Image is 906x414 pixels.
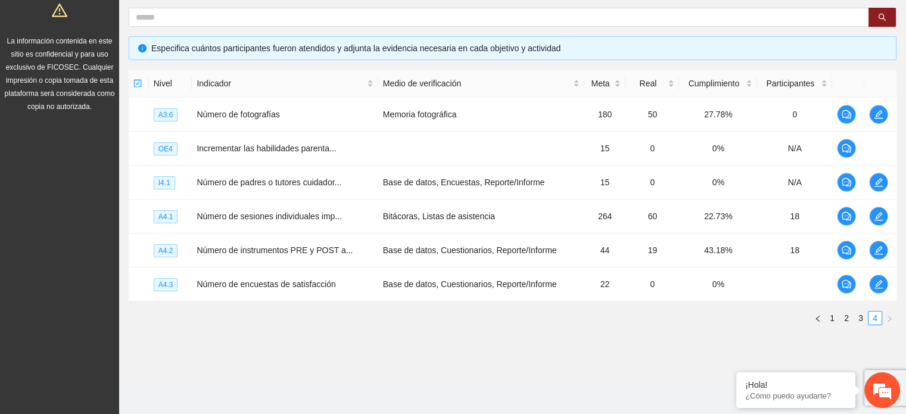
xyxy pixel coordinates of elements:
[684,77,743,90] span: Cumplimiento
[378,166,584,200] td: Base de datos, Encuestas, Reporte/Informe
[886,315,893,322] span: right
[378,98,584,132] td: Memoria fotográfica
[197,245,353,255] span: Número de instrumentos PRE y POST a...
[870,211,888,221] span: edit
[868,311,882,325] li: 4
[154,244,178,257] span: A4.2
[837,139,856,158] button: comment
[869,105,888,124] button: edit
[378,70,584,98] th: Medio de verificación
[837,207,856,226] button: comment
[757,132,832,166] td: N/A
[757,166,832,200] td: N/A
[870,245,888,255] span: edit
[882,311,896,325] li: Next Page
[757,98,832,132] td: 0
[745,391,846,400] p: ¿Cómo puedo ayudarte?
[825,311,839,325] li: 1
[584,98,626,132] td: 180
[837,241,856,260] button: comment
[625,166,679,200] td: 0
[584,70,626,98] th: Meta
[837,105,856,124] button: comment
[154,142,178,155] span: OE4
[625,132,679,166] td: 0
[840,312,853,325] a: 2
[69,138,164,258] span: Estamos en línea.
[839,311,854,325] li: 2
[868,8,896,27] button: search
[383,77,571,90] span: Medio de verificación
[192,98,378,132] td: Número de fotografías
[826,312,839,325] a: 1
[149,70,192,98] th: Nivel
[151,42,887,55] div: Especifica cuántos participantes fueron atendidos y adjunta la evidencia necesaria en cada objeti...
[870,178,888,187] span: edit
[869,275,888,294] button: edit
[197,178,341,187] span: Número de padres o tutores cuidador...
[679,132,757,166] td: 0%
[625,267,679,301] td: 0
[869,207,888,226] button: edit
[679,234,757,267] td: 43.18%
[811,311,825,325] li: Previous Page
[814,315,821,322] span: left
[757,70,832,98] th: Participantes
[6,282,227,324] textarea: Escriba su mensaje y pulse “Intro”
[154,278,178,291] span: A4.3
[584,234,626,267] td: 44
[378,234,584,267] td: Base de datos, Cuestionarios, Reporte/Informe
[589,77,612,90] span: Meta
[154,210,178,223] span: A4.1
[757,234,832,267] td: 18
[62,61,200,76] div: Chatee con nosotros ahora
[5,37,115,111] span: La información contenida en este sitio es confidencial y para uso exclusivo de FICOSEC. Cualquier...
[52,2,67,18] span: warning
[197,211,342,221] span: Número de sesiones individuales imp...
[584,200,626,234] td: 264
[138,44,147,52] span: info-circle
[679,267,757,301] td: 0%
[870,110,888,119] span: edit
[630,77,665,90] span: Real
[197,77,364,90] span: Indicador
[625,70,679,98] th: Real
[882,311,896,325] button: right
[584,166,626,200] td: 15
[869,173,888,192] button: edit
[197,144,336,153] span: Incrementar las habilidades parenta...
[745,380,846,390] div: ¡Hola!
[854,311,868,325] li: 3
[869,241,888,260] button: edit
[878,13,886,23] span: search
[133,79,142,88] span: check-square
[811,311,825,325] button: left
[854,312,867,325] a: 3
[192,70,378,98] th: Indicador
[837,275,856,294] button: comment
[154,176,175,189] span: I4.1
[625,200,679,234] td: 60
[195,6,224,35] div: Minimizar ventana de chat en vivo
[870,279,888,289] span: edit
[192,267,378,301] td: Número de encuestas de satisfacción
[154,108,178,122] span: A3.6
[837,173,856,192] button: comment
[378,200,584,234] td: Bitácoras, Listas de asistencia
[868,312,882,325] a: 4
[757,200,832,234] td: 18
[584,267,626,301] td: 22
[679,98,757,132] td: 27.78%
[625,98,679,132] td: 50
[625,234,679,267] td: 19
[378,267,584,301] td: Base de datos, Cuestionarios, Reporte/Informe
[584,132,626,166] td: 15
[679,166,757,200] td: 0%
[762,77,818,90] span: Participantes
[679,200,757,234] td: 22.73%
[679,70,757,98] th: Cumplimiento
